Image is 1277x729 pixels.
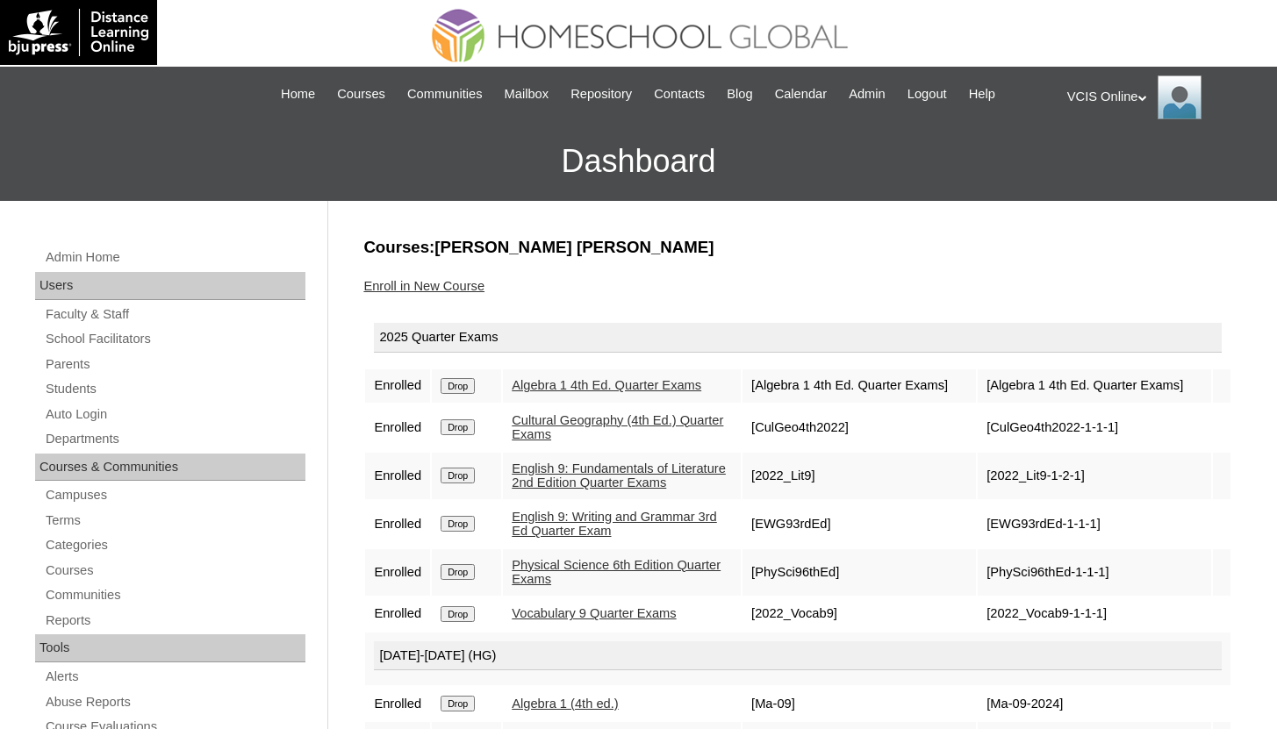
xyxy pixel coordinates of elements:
[365,687,430,720] td: Enrolled
[44,247,305,268] a: Admin Home
[441,606,475,622] input: Drop
[654,84,705,104] span: Contacts
[44,691,305,713] a: Abuse Reports
[44,584,305,606] a: Communities
[512,413,723,442] a: Cultural Geography (4th Ed.) Quarter Exams
[441,468,475,483] input: Drop
[645,84,714,104] a: Contacts
[9,9,148,56] img: logo-white.png
[44,304,305,325] a: Faculty & Staff
[44,610,305,632] a: Reports
[44,534,305,556] a: Categories
[328,84,394,104] a: Courses
[35,272,305,300] div: Users
[512,606,676,620] a: Vocabulary 9 Quarter Exams
[44,484,305,506] a: Campuses
[570,84,632,104] span: Repository
[44,428,305,450] a: Departments
[727,84,752,104] span: Blog
[766,84,836,104] a: Calendar
[365,404,430,451] td: Enrolled
[44,510,305,532] a: Terms
[969,84,995,104] span: Help
[743,369,976,403] td: [Algebra 1 4th Ed. Quarter Exams]
[441,564,475,580] input: Drop
[496,84,558,104] a: Mailbox
[908,84,947,104] span: Logout
[743,597,976,631] td: [2022_Vocab9]
[441,419,475,435] input: Drop
[718,84,761,104] a: Blog
[840,84,894,104] a: Admin
[899,84,956,104] a: Logout
[44,666,305,688] a: Alerts
[743,549,976,596] td: [PhySci96thEd]
[44,404,305,425] a: Auto Login
[978,453,1211,499] td: [2022_Lit9-1-2-1]
[365,597,430,631] td: Enrolled
[44,328,305,350] a: School Facilitators
[978,687,1211,720] td: [Ma-09-2024]
[978,549,1211,596] td: [PhySci96thEd-1-1-1]
[1158,75,1202,119] img: VCIS Online Admin
[407,84,483,104] span: Communities
[512,510,717,539] a: English 9: Writing and Grammar 3rd Ed Quarter Exam
[272,84,324,104] a: Home
[365,549,430,596] td: Enrolled
[743,404,976,451] td: [CulGeo4th2022]
[978,597,1211,631] td: [2022_Vocab9-1-1-1]
[374,641,1222,671] div: [DATE]-[DATE] (HG)
[978,501,1211,547] td: [EWG93rdEd-1-1-1]
[978,404,1211,451] td: [CulGeo4th2022-1-1-1]
[743,453,976,499] td: [2022_Lit9]
[9,122,1268,201] h3: Dashboard
[960,84,1004,104] a: Help
[441,378,475,394] input: Drop
[775,84,827,104] span: Calendar
[512,461,726,490] a: English 9: Fundamentals of Literature 2nd Edition Quarter Exams
[44,560,305,582] a: Courses
[35,634,305,662] div: Tools
[441,516,475,532] input: Drop
[365,501,430,547] td: Enrolled
[363,236,1232,259] h3: Courses:[PERSON_NAME] [PERSON_NAME]
[1067,75,1259,119] div: VCIS Online
[441,696,475,711] input: Drop
[365,453,430,499] td: Enrolled
[374,323,1222,353] div: 2025 Quarter Exams
[562,84,641,104] a: Repository
[512,558,721,587] a: Physical Science 6th Edition Quarter Exams
[512,697,618,711] a: Algebra 1 (4th ed.)
[44,378,305,400] a: Students
[978,369,1211,403] td: [Algebra 1 4th Ed. Quarter Exams]
[281,84,315,104] span: Home
[398,84,491,104] a: Communities
[44,354,305,375] a: Parents
[337,84,385,104] span: Courses
[849,84,886,104] span: Admin
[505,84,549,104] span: Mailbox
[365,369,430,403] td: Enrolled
[35,454,305,482] div: Courses & Communities
[743,501,976,547] td: [EWG93rdEd]
[363,279,484,293] a: Enroll in New Course
[743,687,976,720] td: [Ma-09]
[512,378,701,392] a: Algebra 1 4th Ed. Quarter Exams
